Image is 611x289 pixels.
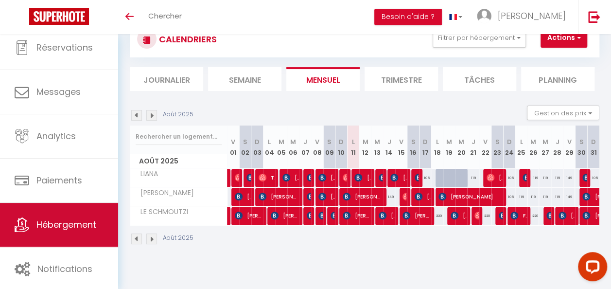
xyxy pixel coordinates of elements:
[395,126,407,169] th: 15
[282,168,298,187] span: [PERSON_NAME]
[458,137,464,146] abbr: M
[591,137,596,146] abbr: D
[402,206,431,225] span: [PERSON_NAME]
[563,188,576,206] div: 149
[431,207,443,225] div: 220
[279,137,284,146] abbr: M
[527,188,540,206] div: 119
[479,207,491,225] div: 220
[419,126,432,169] th: 17
[354,168,370,187] span: [PERSON_NAME]
[582,168,586,187] span: [PERSON_NAME] [PERSON_NAME]
[343,168,347,187] span: [PERSON_NAME]
[515,188,527,206] div: 119
[503,188,515,206] div: 105
[415,187,431,206] span: [PERSON_NAME]
[503,169,515,187] div: 105
[374,137,380,146] abbr: M
[539,126,551,169] th: 27
[259,187,299,206] span: [PERSON_NAME]
[263,126,276,169] th: 04
[132,169,168,180] span: LIANA
[588,11,600,23] img: logout
[307,168,311,187] span: [PERSON_NAME]
[36,174,82,186] span: Paiements
[523,168,526,187] span: [PERSON_NAME]
[227,126,240,169] th: 01
[579,137,583,146] abbr: S
[399,137,403,146] abbr: V
[327,137,332,146] abbr: S
[318,206,322,225] span: [PERSON_NAME]
[467,126,479,169] th: 21
[235,206,263,225] span: [PERSON_NAME]
[323,126,335,169] th: 09
[290,137,296,146] abbr: M
[315,137,319,146] abbr: V
[132,188,196,199] span: [PERSON_NAME]
[555,137,559,146] abbr: J
[567,137,572,146] abbr: V
[438,187,503,206] span: [PERSON_NAME]
[132,207,191,217] span: LE SCHMOUTZI
[224,207,228,225] a: [PERSON_NAME]
[383,126,395,169] th: 14
[36,86,81,98] span: Messages
[477,9,491,23] img: ...
[383,188,395,206] div: 149
[539,169,551,187] div: 119
[362,137,368,146] abbr: M
[36,41,93,54] span: Réservations
[343,187,383,206] span: [PERSON_NAME] [PERSON_NAME] [PERSON_NAME]
[352,137,355,146] abbr: L
[483,137,488,146] abbr: V
[507,137,512,146] abbr: D
[286,67,360,91] li: Mensuel
[530,137,536,146] abbr: M
[423,137,428,146] abbr: D
[546,206,550,225] span: [DEMOGRAPHIC_DATA][PERSON_NAME]
[498,10,566,22] span: [PERSON_NAME]
[487,168,503,187] span: [PERSON_NAME]
[359,126,371,169] th: 12
[455,126,468,169] th: 20
[443,126,455,169] th: 19
[575,126,587,169] th: 30
[527,126,540,169] th: 26
[235,168,239,187] span: [PERSON_NAME]
[527,169,540,187] div: 119
[479,126,491,169] th: 22
[551,169,563,187] div: 119
[157,28,217,50] h3: CALENDRIERS
[527,207,540,225] div: 220
[411,137,416,146] abbr: S
[287,126,299,169] th: 06
[243,137,247,146] abbr: S
[307,206,311,225] span: [PERSON_NAME]
[259,168,275,187] span: Titia Wobbina Wobbina Meeuwes
[551,188,563,206] div: 119
[520,137,523,146] abbr: L
[374,9,442,25] button: Besoin d'aide ?
[503,126,515,169] th: 24
[471,137,475,146] abbr: J
[431,126,443,169] th: 18
[570,248,611,289] iframe: LiveChat chat widget
[136,128,222,145] input: Rechercher un logement...
[387,137,391,146] abbr: J
[433,28,526,48] button: Filtrer par hébergement
[163,234,193,243] p: Août 2025
[299,126,312,169] th: 07
[467,169,479,187] div: 119
[303,137,307,146] abbr: J
[311,126,323,169] th: 08
[495,137,499,146] abbr: S
[239,126,251,169] th: 02
[36,218,96,231] span: Hébergement
[231,137,235,146] abbr: V
[559,206,575,225] span: [PERSON_NAME]
[365,67,438,91] li: Trimestre
[415,168,419,187] span: [PERSON_NAME]
[339,137,344,146] abbr: D
[539,188,551,206] div: 119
